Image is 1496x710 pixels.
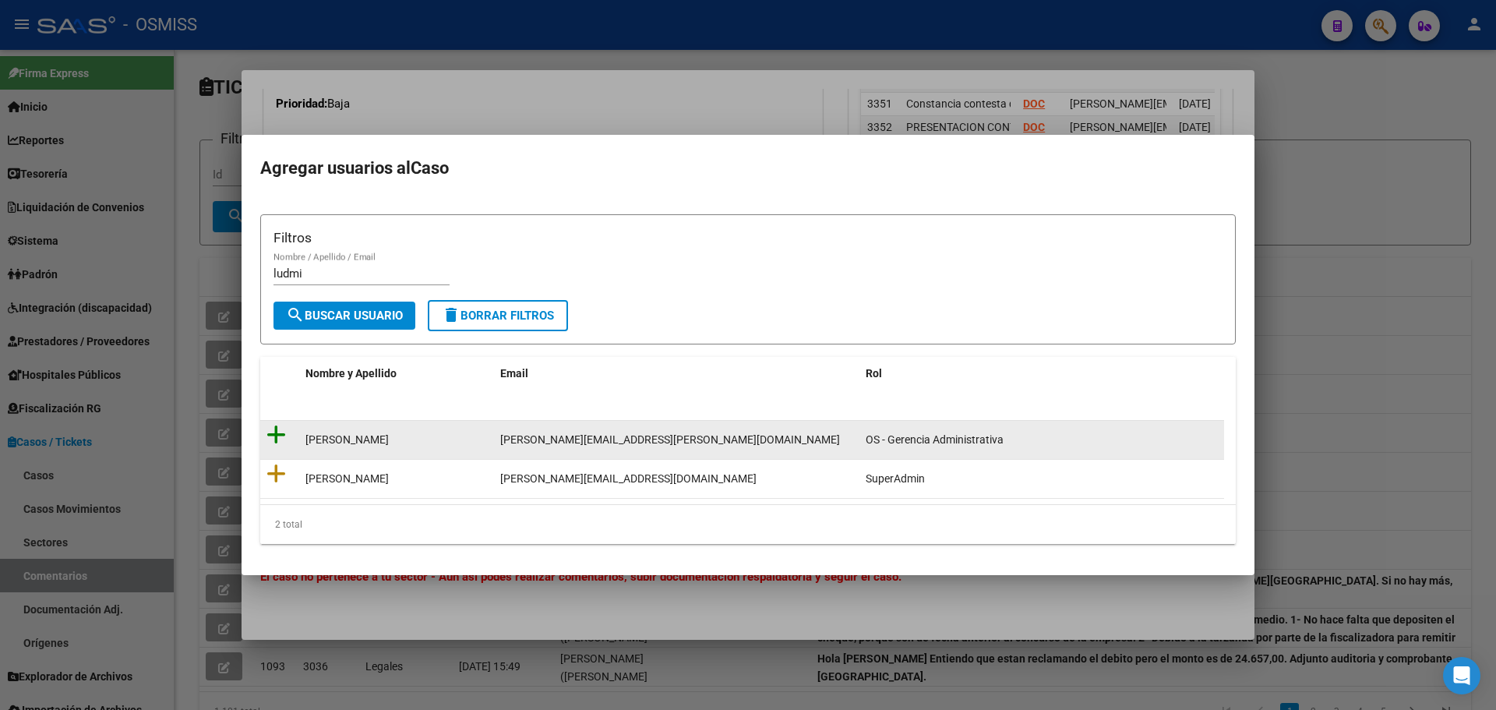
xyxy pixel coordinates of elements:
span: OS - Gerencia Administrativa [866,433,1004,446]
span: Caso [411,158,449,178]
span: Nombre y Apellido [305,367,397,380]
span: Borrar Filtros [442,309,554,323]
datatable-header-cell: Email [494,357,859,390]
span: [PERSON_NAME][EMAIL_ADDRESS][PERSON_NAME][DOMAIN_NAME] [500,433,840,446]
h3: Filtros [273,228,1223,248]
span: [PERSON_NAME][EMAIL_ADDRESS][DOMAIN_NAME] [500,472,757,485]
datatable-header-cell: Rol [859,357,1225,390]
div: Open Intercom Messenger [1443,657,1480,694]
span: Rol [866,367,882,380]
span: SuperAdmin [866,472,925,485]
span: [PERSON_NAME] [305,472,389,485]
button: Buscar Usuario [273,302,415,330]
span: Buscar Usuario [286,309,403,323]
span: Email [500,367,528,380]
button: Borrar Filtros [428,300,568,331]
datatable-header-cell: Nombre y Apellido [299,357,494,390]
h2: Agregar usuarios al [260,154,1236,183]
div: 2 total [260,505,1236,544]
span: [PERSON_NAME] [305,433,389,446]
mat-icon: delete [442,306,460,324]
mat-icon: search [286,306,305,324]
